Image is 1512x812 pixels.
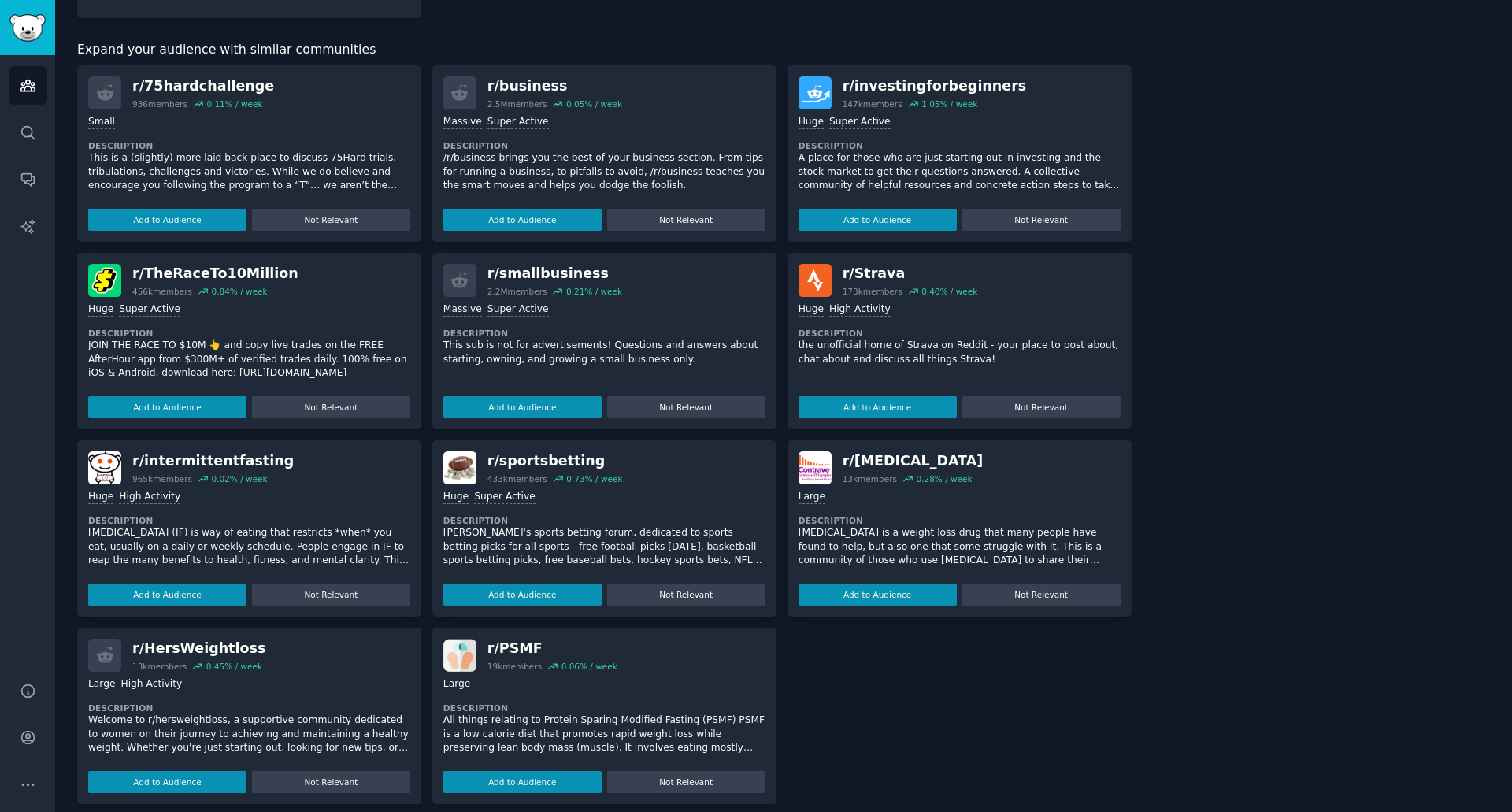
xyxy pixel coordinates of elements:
dt: Description [88,703,410,714]
div: r/ [MEDICAL_DATA] [843,451,984,471]
div: r/ 75hardchallenge [132,76,274,96]
dt: Description [799,515,1121,526]
div: High Activity [829,302,891,317]
div: Huge [88,302,113,317]
p: This is a (slightly) more laid back place to discuss 75Hard trials, tribulations, challenges and ... [88,151,410,193]
div: r/ TheRaceTo10Million [132,264,298,284]
div: 147k members [843,98,902,109]
p: All things relating to Protein Sparing Modified Fasting (PSMF) PSMF is a low calorie diet that pr... [443,714,765,755]
button: Not Relevant [252,396,410,418]
div: Large [443,677,470,692]
div: High Activity [120,677,182,692]
div: Super Active [474,490,535,505]
button: Add to Audience [88,771,246,793]
div: 19k members [487,661,542,672]
span: Expand your audience with similar communities [77,40,376,60]
div: Huge [799,302,824,317]
p: Welcome to r/hersweightloss, a supportive community dedicated to women on their journey to achiev... [88,714,410,755]
button: Add to Audience [443,209,602,231]
div: r/ PSMF [487,639,617,658]
p: JOIN THE RACE TO $10M 👆 and copy live trades on the FREE AfterHour app from $300M+ of verified tr... [88,339,410,380]
div: r/ Strava [843,264,978,284]
dt: Description [799,140,1121,151]
div: r/ business [487,76,622,96]
img: Strava [799,264,832,297]
div: 13k members [843,473,897,484]
img: investingforbeginners [799,76,832,109]
div: 0.05 % / week [566,98,622,109]
button: Not Relevant [607,396,765,418]
div: Super Active [487,115,549,130]
button: Add to Audience [799,396,957,418]
div: r/ smallbusiness [487,264,622,284]
div: 965k members [132,473,192,484]
div: 0.11 % / week [206,98,262,109]
div: 0.21 % / week [566,286,622,297]
div: 2.5M members [487,98,547,109]
div: Huge [443,490,469,505]
div: Small [88,115,115,130]
dt: Description [443,140,765,151]
button: Add to Audience [88,584,246,606]
div: r/ sportsbetting [487,451,623,471]
dt: Description [88,515,410,526]
div: 0.40 % / week [921,286,977,297]
p: [MEDICAL_DATA] (IF) is way of eating that restricts *when* you eat, usually on a daily or weekly ... [88,526,410,568]
button: Not Relevant [962,396,1121,418]
p: /r/business brings you the best of your business section. From tips for running a business, to pi... [443,151,765,193]
div: r/ investingforbeginners [843,76,1027,96]
img: PSMF [443,639,476,672]
div: Super Active [829,115,891,130]
img: intermittentfasting [88,451,121,484]
img: sportsbetting [443,451,476,484]
dt: Description [443,515,765,526]
div: 1.05 % / week [921,98,977,109]
p: A place for those who are just starting out in investing and the stock market to get their questi... [799,151,1121,193]
div: 0.73 % / week [566,473,622,484]
button: Add to Audience [799,209,957,231]
div: 0.28 % / week [916,473,972,484]
p: the unofficial home of Strava on Reddit - your place to post about, chat about and discuss all th... [799,339,1121,366]
button: Not Relevant [962,584,1121,606]
div: Huge [88,490,113,505]
button: Not Relevant [607,584,765,606]
div: Large [799,490,825,505]
button: Not Relevant [607,209,765,231]
button: Add to Audience [443,584,602,606]
img: Contrave [799,451,832,484]
button: Not Relevant [252,209,410,231]
div: Huge [799,115,824,130]
div: 0.45 % / week [206,661,262,672]
div: Large [88,677,115,692]
img: TheRaceTo10Million [88,264,121,297]
div: Massive [443,115,482,130]
button: Add to Audience [88,209,246,231]
button: Add to Audience [443,396,602,418]
dt: Description [443,328,765,339]
div: 0.02 % / week [211,473,267,484]
div: 0.06 % / week [561,661,617,672]
p: This sub is not for advertisements! Questions and answers about starting, owning, and growing a s... [443,339,765,366]
div: 2.2M members [487,286,547,297]
div: Super Active [487,302,549,317]
button: Add to Audience [88,396,246,418]
div: 13k members [132,661,187,672]
button: Not Relevant [252,771,410,793]
dt: Description [799,328,1121,339]
div: 173k members [843,286,902,297]
p: [PERSON_NAME]'s sports betting forum, dedicated to sports betting picks for all sports - free foo... [443,526,765,568]
dt: Description [88,140,410,151]
button: Not Relevant [252,584,410,606]
p: [MEDICAL_DATA] is a weight loss drug that many people have found to help, but also one that some ... [799,526,1121,568]
dt: Description [443,703,765,714]
img: GummySearch logo [9,14,46,42]
button: Add to Audience [443,771,602,793]
div: High Activity [119,490,180,505]
div: Super Active [119,302,180,317]
button: Add to Audience [799,584,957,606]
button: Not Relevant [962,209,1121,231]
div: r/ HersWeightloss [132,639,265,658]
div: Massive [443,302,482,317]
div: 433k members [487,473,547,484]
div: 456k members [132,286,192,297]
